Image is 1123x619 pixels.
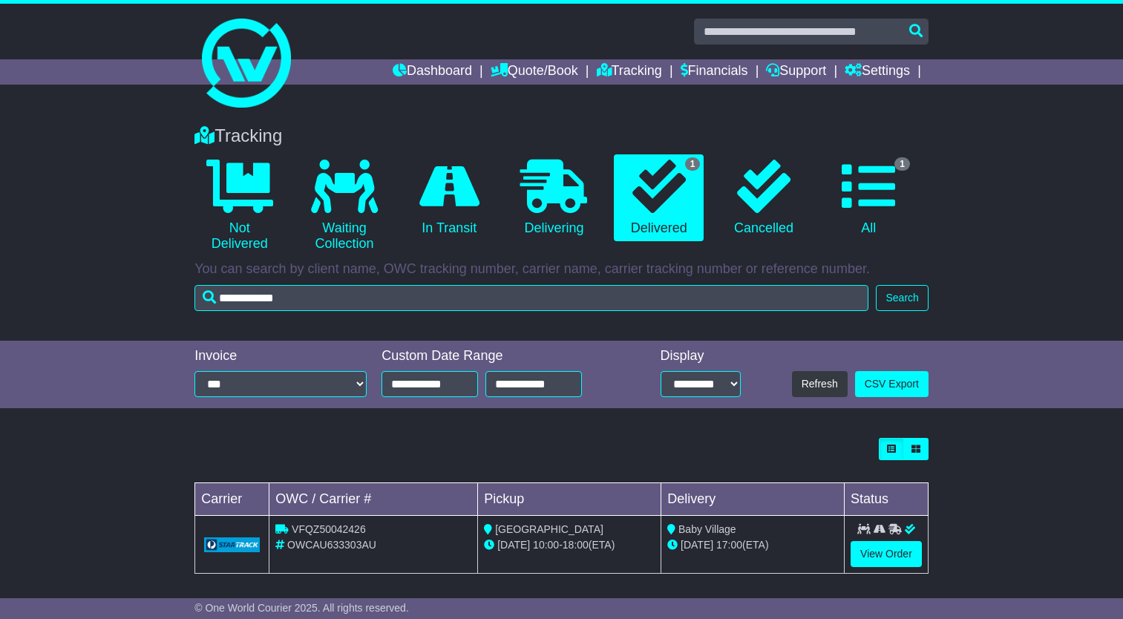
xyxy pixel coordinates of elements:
a: Support [766,59,826,85]
span: VFQZ50042426 [292,523,366,535]
a: Delivering [509,154,599,242]
span: Baby Village [678,523,736,535]
span: 17:00 [716,539,742,551]
a: Waiting Collection [299,154,389,258]
td: Delivery [661,483,845,516]
a: CSV Export [855,371,929,397]
span: 10:00 [533,539,559,551]
div: Display [661,348,741,364]
span: 18:00 [563,539,589,551]
p: You can search by client name, OWC tracking number, carrier name, carrier tracking number or refe... [194,261,929,278]
span: [DATE] [497,539,530,551]
a: View Order [851,541,922,567]
div: Custom Date Range [382,348,616,364]
a: Quote/Book [491,59,578,85]
div: Invoice [194,348,367,364]
a: 1 All [824,154,914,242]
div: Tracking [187,125,936,147]
td: OWC / Carrier # [269,483,478,516]
span: © One World Courier 2025. All rights reserved. [194,602,409,614]
a: Not Delivered [194,154,284,258]
a: 1 Delivered [614,154,704,242]
a: Dashboard [393,59,472,85]
img: GetCarrierServiceLogo [204,537,260,552]
td: Pickup [478,483,661,516]
a: In Transit [405,154,494,242]
a: Cancelled [718,154,808,242]
a: Financials [681,59,748,85]
a: Settings [845,59,910,85]
div: (ETA) [667,537,838,553]
td: Status [845,483,929,516]
span: [GEOGRAPHIC_DATA] [495,523,603,535]
span: [DATE] [681,539,713,551]
span: 1 [685,157,701,171]
td: Carrier [195,483,269,516]
div: - (ETA) [484,537,655,553]
span: OWCAU633303AU [287,539,376,551]
button: Search [876,285,928,311]
a: Tracking [597,59,662,85]
button: Refresh [792,371,848,397]
span: 1 [894,157,910,171]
